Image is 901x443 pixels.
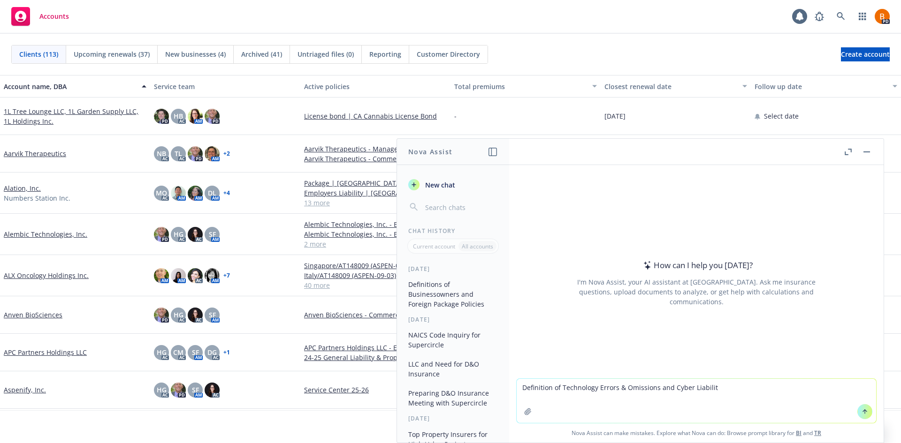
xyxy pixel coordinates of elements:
[764,111,799,121] span: Select date
[157,385,167,395] span: HG
[751,75,901,98] button: Follow up date
[188,268,203,283] img: photo
[641,259,753,271] div: How can I help you [DATE]?
[173,347,183,357] span: CM
[397,227,509,235] div: Chat History
[565,277,828,307] div: I'm Nova Assist, your AI assistant at [GEOGRAPHIC_DATA]. Ask me insurance questions, upload docum...
[154,227,169,242] img: photo
[241,49,282,59] span: Archived (41)
[223,151,230,157] a: + 2
[188,109,203,124] img: photo
[154,308,169,323] img: photo
[369,49,401,59] span: Reporting
[417,49,480,59] span: Customer Directory
[304,385,447,395] a: Service Center 25-26
[423,180,455,190] span: New chat
[462,242,493,250] p: All accounts
[171,383,186,398] img: photo
[304,343,447,353] a: APC Partners Holdings LLC - Excess Liability
[157,347,167,357] span: HG
[604,111,626,121] span: [DATE]
[304,144,447,154] a: Aarvik Therapeutics - Management Liability
[154,82,297,91] div: Service team
[205,383,220,398] img: photo
[4,82,136,91] div: Account name, DBA
[304,261,447,270] a: Singapore/AT148009 (ASPEN-09-03)
[188,186,203,201] img: photo
[405,176,502,193] button: New chat
[4,149,66,158] a: Aarvik Therapeutics
[304,178,447,188] a: Package | [GEOGRAPHIC_DATA]
[171,186,186,201] img: photo
[156,188,167,198] span: MQ
[207,347,217,357] span: DG
[405,356,502,382] button: LLC and Need for D&O Insurance
[205,109,220,124] img: photo
[174,111,183,121] span: HB
[4,270,89,280] a: ALX Oncology Holdings Inc.
[810,7,829,26] a: Report a Bug
[19,49,58,59] span: Clients (113)
[796,429,802,437] a: BI
[841,45,890,63] span: Create account
[601,75,751,98] button: Closest renewal date
[604,82,737,91] div: Closest renewal date
[74,49,150,59] span: Upcoming renewals (37)
[454,82,587,91] div: Total premiums
[405,277,502,312] button: Definitions of Businessowners and Foreign Package Policies
[4,183,41,193] a: Alation, Inc.
[875,9,890,24] img: photo
[814,429,821,437] a: TR
[209,229,216,239] span: SF
[4,347,87,357] a: APC Partners Holdings LLC
[832,7,850,26] a: Search
[4,310,62,320] a: Anven BioSciences
[157,149,166,158] span: NB
[154,268,169,283] img: photo
[304,280,447,290] a: 40 more
[304,229,447,239] a: Alembic Technologies, Inc. - E&O with Cyber
[205,146,220,161] img: photo
[300,75,450,98] button: Active policies
[171,268,186,283] img: photo
[39,13,69,20] span: Accounts
[175,149,182,158] span: TL
[755,82,887,91] div: Follow up date
[209,310,216,320] span: SF
[188,227,203,242] img: photo
[304,219,447,229] a: Alembic Technologies, Inc. - Excess Liability
[223,273,230,278] a: + 7
[4,385,46,395] a: Aspenify, Inc.
[4,193,70,203] span: Numbers Station Inc.
[4,106,146,126] a: 1L Tree Lounge LLC, 1L Garden Supply LLC, 1L Holdings Inc.
[188,308,203,323] img: photo
[413,242,455,250] p: Current account
[304,188,447,198] a: Employers Liability | [GEOGRAPHIC_DATA] EL
[405,385,502,411] button: Preparing D&O Insurance Meeting with Supercircle
[223,190,230,196] a: + 4
[188,146,203,161] img: photo
[165,49,226,59] span: New businesses (4)
[853,7,872,26] a: Switch app
[8,3,73,30] a: Accounts
[4,229,87,239] a: Alembic Technologies, Inc.
[205,268,220,283] img: photo
[154,109,169,124] img: photo
[304,353,447,362] a: 24-25 General Liability & Property
[304,198,447,208] a: 13 more
[174,229,183,239] span: HG
[450,75,601,98] button: Total premiums
[192,385,199,395] span: SF
[513,423,880,443] span: Nova Assist can make mistakes. Explore what Nova can do: Browse prompt library for and
[397,265,509,273] div: [DATE]
[454,111,457,121] span: -
[150,75,300,98] button: Service team
[397,414,509,422] div: [DATE]
[304,239,447,249] a: 2 more
[408,147,452,157] h1: Nova Assist
[208,188,216,198] span: DL
[304,270,447,280] a: Italy/AT148009 (ASPEN-09-03)
[423,201,498,214] input: Search chats
[397,315,509,323] div: [DATE]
